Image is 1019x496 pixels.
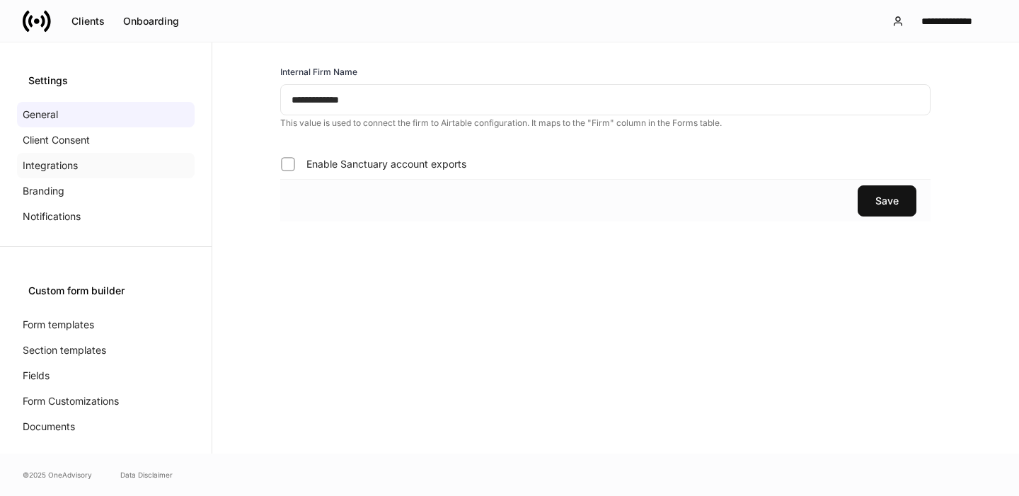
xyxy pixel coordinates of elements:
[28,284,183,298] div: Custom form builder
[17,388,195,414] a: Form Customizations
[120,469,173,480] a: Data Disclaimer
[17,414,195,439] a: Documents
[306,157,466,171] span: Enable Sanctuary account exports
[114,10,188,33] button: Onboarding
[17,127,195,153] a: Client Consent
[17,178,195,204] a: Branding
[23,318,94,332] p: Form templates
[280,117,931,129] p: This value is used to connect the firm to Airtable configuration. It maps to the "Firm" column in...
[23,369,50,383] p: Fields
[280,65,357,79] h6: Internal Firm Name
[23,108,58,122] p: General
[123,16,179,26] div: Onboarding
[17,338,195,363] a: Section templates
[17,102,195,127] a: General
[875,196,899,206] div: Save
[23,469,92,480] span: © 2025 OneAdvisory
[17,312,195,338] a: Form templates
[23,133,90,147] p: Client Consent
[62,10,114,33] button: Clients
[71,16,105,26] div: Clients
[23,184,64,198] p: Branding
[23,420,75,434] p: Documents
[17,363,195,388] a: Fields
[858,185,916,217] button: Save
[17,204,195,229] a: Notifications
[23,343,106,357] p: Section templates
[23,394,119,408] p: Form Customizations
[23,209,81,224] p: Notifications
[17,153,195,178] a: Integrations
[23,158,78,173] p: Integrations
[28,74,183,88] div: Settings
